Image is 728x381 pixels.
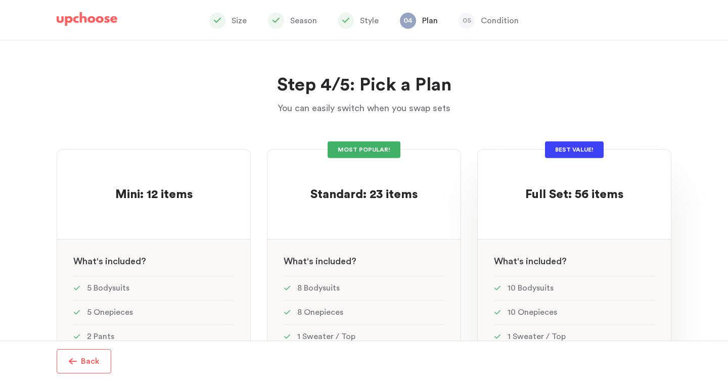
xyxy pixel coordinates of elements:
[494,300,655,324] li: 10 Onepieces
[494,276,655,300] li: 10 Bodysuits
[57,240,250,276] div: hat's included
[162,101,566,115] p: You can easily switch when you swap sets
[73,257,82,266] span: W
[360,15,379,27] p: Style
[328,141,400,158] div: MOST POPULAR!
[284,276,444,300] li: 8 Bodysuits
[284,324,444,349] li: 1 Sweater / Top
[141,257,146,266] span: ?
[459,13,475,29] span: 05
[545,141,604,158] div: BEST VALUE!
[73,300,234,324] li: 5 Onepieces
[81,355,100,367] p: Back
[57,349,111,373] button: Back
[290,15,317,27] p: Season
[310,188,418,201] span: Standard: 23 items
[422,15,438,27] p: Plan
[57,12,117,26] img: UpChoose
[494,257,503,266] span: W
[481,15,519,27] p: Condition
[57,12,117,31] a: UpChoose
[232,15,247,27] p: Size
[494,324,655,349] li: 1 Sweater / Top
[525,188,623,201] span: Full Set: 56 items
[267,240,461,276] div: hat's included
[351,257,356,266] span: ?
[478,240,671,276] div: hat's included
[284,300,444,324] li: 8 Onepieces
[400,13,416,29] span: 04
[73,324,234,349] li: 2 Pants
[284,257,293,266] span: W
[162,73,566,98] h2: Step 4/5: Pick a Plan
[73,276,234,300] li: 5 Bodysuits
[562,257,567,266] span: ?
[115,188,193,201] span: Mini: 12 items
